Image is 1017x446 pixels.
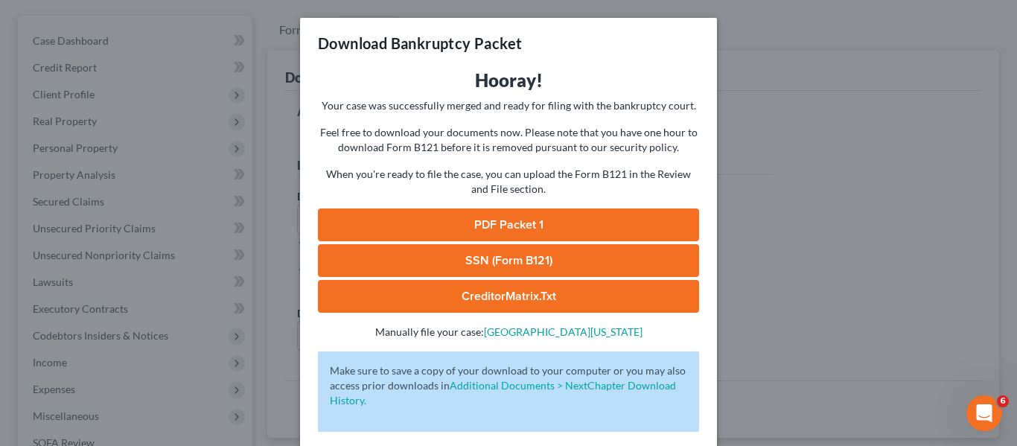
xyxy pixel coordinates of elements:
a: [GEOGRAPHIC_DATA][US_STATE] [484,325,643,338]
a: CreditorMatrix.txt [318,280,699,313]
span: 6 [997,395,1009,407]
a: Additional Documents > NextChapter Download History. [330,379,676,407]
iframe: Intercom live chat [966,395,1002,431]
p: Make sure to save a copy of your download to your computer or you may also access prior downloads in [330,363,687,408]
p: Feel free to download your documents now. Please note that you have one hour to download Form B12... [318,125,699,155]
a: PDF Packet 1 [318,208,699,241]
h3: Download Bankruptcy Packet [318,33,522,54]
a: SSN (Form B121) [318,244,699,277]
p: When you're ready to file the case, you can upload the Form B121 in the Review and File section. [318,167,699,197]
h3: Hooray! [318,69,699,92]
p: Manually file your case: [318,325,699,340]
p: Your case was successfully merged and ready for filing with the bankruptcy court. [318,98,699,113]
